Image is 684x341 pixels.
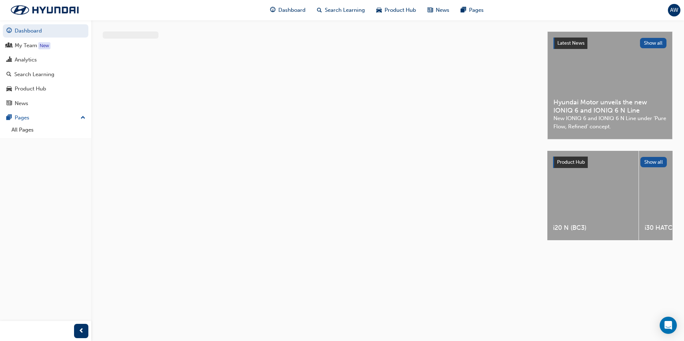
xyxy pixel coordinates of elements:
a: guage-iconDashboard [264,3,311,18]
a: Latest NewsShow all [553,38,666,49]
span: chart-icon [6,57,12,63]
a: search-iconSearch Learning [311,3,371,18]
span: pages-icon [6,115,12,121]
span: Latest News [557,40,585,46]
a: Search Learning [3,68,88,81]
a: Dashboard [3,24,88,38]
span: New IONIQ 6 and IONIQ 6 N Line under ‘Pure Flow, Refined’ concept. [553,114,666,130]
span: Product Hub [557,159,585,165]
div: News [15,99,28,108]
button: Pages [3,111,88,124]
div: Tooltip anchor [38,42,50,49]
span: up-icon [80,113,85,123]
span: guage-icon [270,6,275,15]
span: News [436,6,449,14]
span: Dashboard [278,6,306,14]
span: news-icon [427,6,433,15]
div: Search Learning [14,70,54,79]
span: Search Learning [325,6,365,14]
a: Product HubShow all [553,157,667,168]
span: pages-icon [461,6,466,15]
span: search-icon [317,6,322,15]
span: AW [670,6,678,14]
span: news-icon [6,100,12,107]
span: i20 N (BC3) [553,224,633,232]
a: car-iconProduct Hub [371,3,422,18]
a: i20 N (BC3) [547,151,639,240]
div: Pages [15,114,29,122]
a: All Pages [9,124,88,135]
span: car-icon [376,6,382,15]
span: people-icon [6,43,12,49]
span: Hyundai Motor unveils the new IONIQ 6 and IONIQ 6 N Line [553,98,666,114]
span: prev-icon [79,327,84,336]
img: Trak [4,3,86,18]
div: Analytics [15,56,37,64]
a: Analytics [3,53,88,66]
button: Show all [640,38,667,48]
a: Latest NewsShow allHyundai Motor unveils the new IONIQ 6 and IONIQ 6 N LineNew IONIQ 6 and IONIQ ... [547,31,673,139]
div: Product Hub [15,85,46,93]
button: DashboardMy TeamAnalyticsSearch LearningProduct HubNews [3,23,88,111]
a: News [3,97,88,110]
div: My Team [15,41,37,50]
a: pages-iconPages [455,3,489,18]
span: Product Hub [385,6,416,14]
span: search-icon [6,71,11,78]
a: My Team [3,39,88,52]
a: news-iconNews [422,3,455,18]
button: Show all [640,157,667,167]
div: Open Intercom Messenger [660,317,677,334]
span: Pages [469,6,484,14]
a: Product Hub [3,82,88,95]
span: guage-icon [6,28,12,34]
span: car-icon [6,86,12,92]
button: AW [668,4,680,16]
